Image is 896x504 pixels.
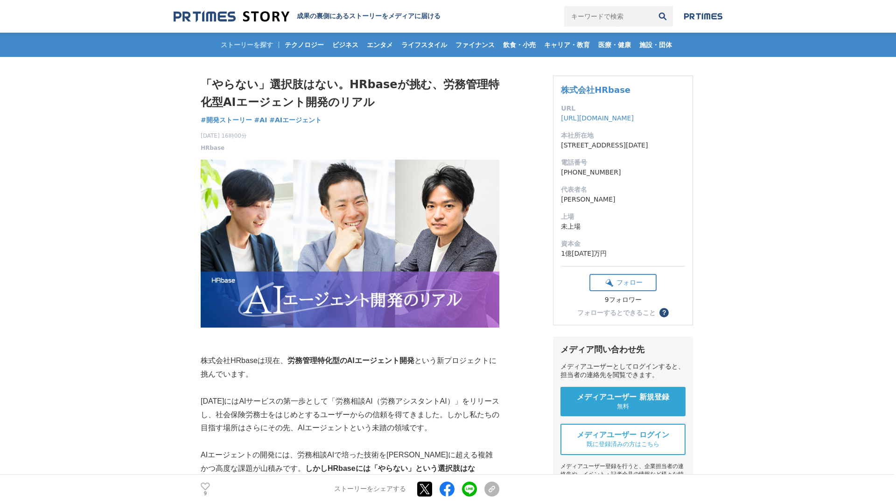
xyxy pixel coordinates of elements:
dd: [STREET_ADDRESS][DATE] [561,140,685,150]
p: 9 [201,491,210,496]
a: メディアユーザー 新規登録 無料 [560,387,686,416]
span: メディアユーザー ログイン [577,430,669,440]
button: 検索 [652,6,673,27]
dd: [PHONE_NUMBER] [561,168,685,177]
p: 株式会社HRbaseは現在、 という新プロジェクトに挑んでいます。 [201,354,499,381]
a: #開発ストーリー [201,115,252,125]
span: 既に登録済みの方はこちら [587,440,659,448]
h2: 成果の裏側にあるストーリーをメディアに届ける [297,12,441,21]
p: [DATE]にはAIサービスの第一歩として「労務相談AI（労務アシスタントAI）」をリリースし、社会保険労務士をはじめとするユーザーからの信頼を得てきました。しかし私たちの目指す場所はさらにその... [201,395,499,435]
a: #AI [254,115,267,125]
a: ビジネス [329,33,362,57]
a: ライフスタイル [398,33,451,57]
img: 成果の裏側にあるストーリーをメディアに届ける [174,10,289,23]
dt: 資本金 [561,239,685,249]
div: フォローするとできること [577,309,656,316]
img: prtimes [684,13,722,20]
span: ファイナンス [452,41,498,49]
a: 成果の裏側にあるストーリーをメディアに届ける 成果の裏側にあるストーリーをメディアに届ける [174,10,441,23]
a: テクノロジー [281,33,328,57]
span: ビジネス [329,41,362,49]
span: [DATE] 16時00分 [201,132,247,140]
a: #AIエージェント [269,115,322,125]
input: キーワードで検索 [564,6,652,27]
p: AIエージェントの開発には、労務相談AIで培った技術を[PERSON_NAME]に超える複雑かつ高度な課題が山積みです。 [201,448,499,489]
span: テクノロジー [281,41,328,49]
strong: 労務管理特化型のAIエージェント開発 [287,357,414,364]
a: [URL][DOMAIN_NAME] [561,114,634,122]
span: #開発ストーリー [201,116,252,124]
span: ？ [661,309,667,316]
button: ？ [659,308,669,317]
a: HRbase [201,144,224,152]
dd: 1億[DATE]万円 [561,249,685,259]
span: 無料 [617,402,629,411]
dt: URL [561,104,685,113]
span: メディアユーザー 新規登録 [577,392,669,402]
dd: 未上場 [561,222,685,231]
dt: 電話番号 [561,158,685,168]
span: 施設・団体 [636,41,676,49]
span: キャリア・教育 [540,41,594,49]
span: エンタメ [363,41,397,49]
h1: 「やらない」選択肢はない。HRbaseが挑む、労務管理特化型AIエージェント開発のリアル [201,76,499,112]
strong: しかしHRbaseには「やらない」という選択肢はない･･･。 [201,464,475,486]
dt: 代表者名 [561,185,685,195]
span: 医療・健康 [595,41,635,49]
dt: 上場 [561,212,685,222]
button: フォロー [589,274,657,291]
a: キャリア・教育 [540,33,594,57]
span: #AI [254,116,267,124]
a: 医療・健康 [595,33,635,57]
span: ライフスタイル [398,41,451,49]
img: thumbnail_60cac470-7190-11f0-a44f-0dbda82f12bc.png [201,160,499,328]
span: #AIエージェント [269,116,322,124]
a: 株式会社HRbase [561,85,630,95]
div: メディアユーザーとしてログインすると、担当者の連絡先を閲覧できます。 [560,363,686,379]
div: メディア問い合わせ先 [560,344,686,355]
a: メディアユーザー ログイン 既に登録済みの方はこちら [560,424,686,455]
div: メディアユーザー登録を行うと、企業担当者の連絡先や、イベント・記者会見の情報など様々な特記情報を閲覧できます。 ※内容はストーリー・プレスリリースにより異なります。 [560,462,686,502]
a: 飲食・小売 [499,33,539,57]
dd: [PERSON_NAME] [561,195,685,204]
p: ストーリーをシェアする [334,485,406,494]
a: エンタメ [363,33,397,57]
dt: 本社所在地 [561,131,685,140]
a: ファイナンス [452,33,498,57]
a: 施設・団体 [636,33,676,57]
span: 飲食・小売 [499,41,539,49]
div: 9フォロワー [589,296,657,304]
